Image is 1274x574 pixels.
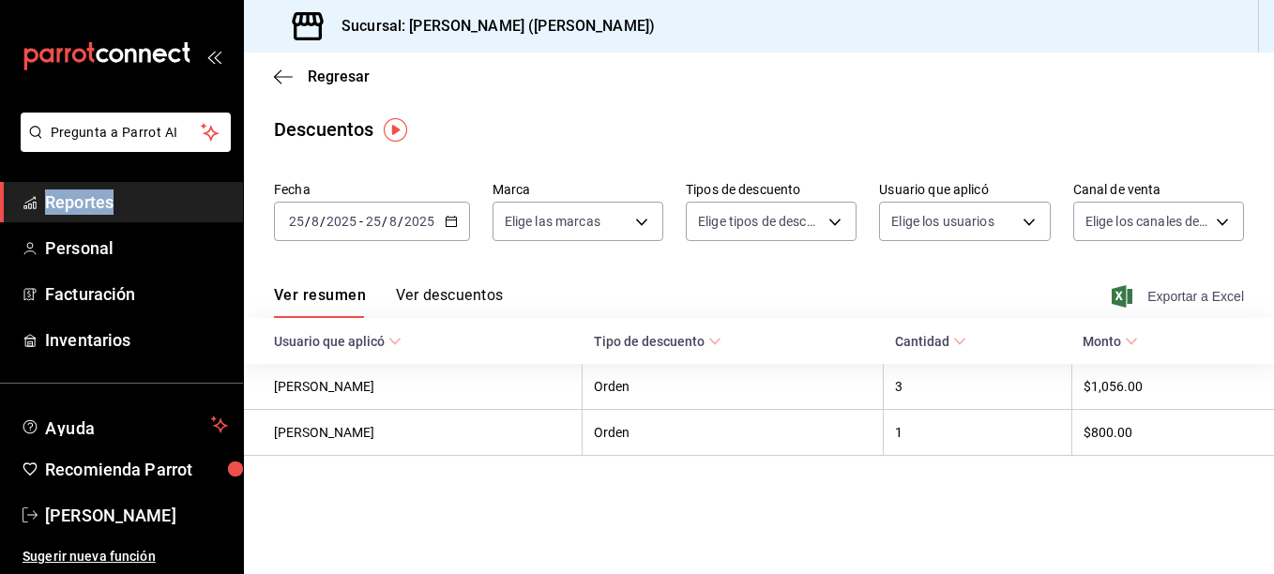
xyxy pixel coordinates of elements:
[698,212,822,231] span: Elige tipos de descuento
[288,214,305,229] input: --
[274,68,370,85] button: Regresar
[326,15,655,38] h3: Sucursal: [PERSON_NAME] ([PERSON_NAME])
[1073,183,1244,196] label: Canal de venta
[326,214,357,229] input: ----
[594,334,705,349] font: Tipo de descuento
[1115,285,1244,308] button: Exportar a Excel
[895,334,949,349] font: Cantidad
[398,214,403,229] span: /
[21,113,231,152] button: Pregunta a Parrot AI
[1071,410,1274,456] th: $800.00
[274,183,470,196] label: Fecha
[686,183,857,196] label: Tipos de descuento
[1071,364,1274,410] th: $1,056.00
[45,414,204,436] span: Ayuda
[320,214,326,229] span: /
[308,68,370,85] span: Regresar
[891,212,993,231] span: Elige los usuarios
[1083,334,1121,349] font: Monto
[305,214,311,229] span: /
[396,286,503,318] button: Ver descuentos
[13,136,231,156] a: Pregunta a Parrot AI
[583,410,884,456] th: Orden
[311,214,320,229] input: --
[884,364,1072,410] th: 3
[45,238,114,258] font: Personal
[274,115,373,143] div: Descuentos
[365,214,382,229] input: --
[206,49,221,64] button: open_drawer_menu
[884,410,1072,456] th: 1
[274,286,503,318] div: Pestañas de navegación
[384,118,407,142] img: Marcador de información sobre herramientas
[45,192,114,212] font: Reportes
[1147,289,1244,304] font: Exportar a Excel
[45,506,176,525] font: [PERSON_NAME]
[594,334,721,349] span: Tipo de descuento
[382,214,387,229] span: /
[583,364,884,410] th: Orden
[359,214,363,229] span: -
[1085,212,1209,231] span: Elige los canales de venta
[274,334,385,349] font: Usuario que aplicó
[23,549,156,564] font: Sugerir nueva función
[45,330,130,350] font: Inventarios
[274,334,402,349] span: Usuario que aplicó
[895,334,966,349] span: Cantidad
[403,214,435,229] input: ----
[388,214,398,229] input: --
[879,183,1050,196] label: Usuario que aplicó
[45,284,135,304] font: Facturación
[244,364,583,410] th: [PERSON_NAME]
[244,410,583,456] th: [PERSON_NAME]
[51,123,202,143] span: Pregunta a Parrot AI
[493,183,663,196] label: Marca
[505,212,600,231] span: Elige las marcas
[45,460,192,479] font: Recomienda Parrot
[274,286,366,305] font: Ver resumen
[1083,334,1138,349] span: Monto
